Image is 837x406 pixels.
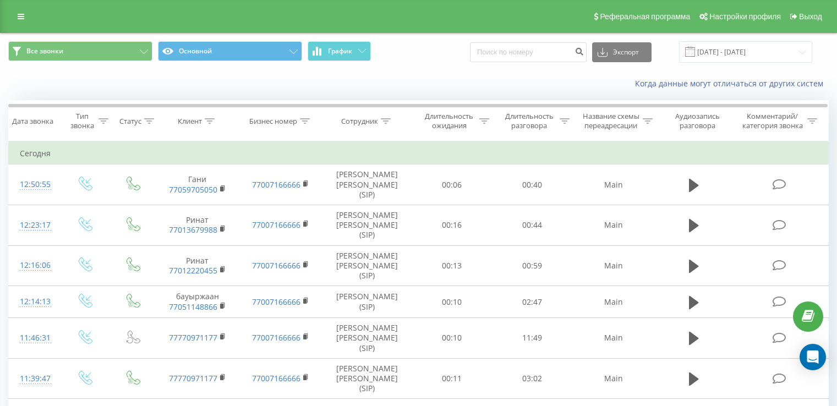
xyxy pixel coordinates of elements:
td: Ринат [156,245,239,286]
button: График [308,41,371,61]
td: 00:10 [412,318,492,359]
td: Main [572,318,655,359]
span: Выход [799,12,822,21]
div: Длительность разговора [502,112,557,130]
div: 12:50:55 [20,174,49,195]
span: Все звонки [26,47,63,56]
a: 77007166666 [252,260,300,271]
td: [PERSON_NAME] [PERSON_NAME] (SIP) [322,164,412,205]
td: 00:13 [412,245,492,286]
td: Main [572,358,655,399]
div: Клиент [178,117,202,126]
td: Main [572,245,655,286]
div: Дата звонка [12,117,53,126]
td: 00:59 [492,245,572,286]
a: 77007166666 [252,179,300,190]
div: 12:14:13 [20,291,49,312]
button: Экспорт [592,42,652,62]
a: 77059705050 [169,184,217,195]
a: 77007166666 [252,332,300,343]
span: Настройки профиля [709,12,781,21]
div: Статус [119,117,141,126]
td: 00:16 [412,205,492,245]
td: [PERSON_NAME] [PERSON_NAME] (SIP) [322,358,412,399]
div: 11:46:31 [20,327,49,349]
td: бауыржаан [156,286,239,318]
a: 77007166666 [252,220,300,230]
div: Аудиозапись разговора [665,112,730,130]
div: Комментарий/категория звонка [740,112,805,130]
span: График [328,47,352,55]
td: 00:40 [492,164,572,205]
td: 00:44 [492,205,572,245]
td: [PERSON_NAME] (SIP) [322,286,412,318]
button: Все звонки [8,41,152,61]
a: 77007166666 [252,297,300,307]
div: Тип звонка [69,112,95,130]
td: Main [572,205,655,245]
td: Main [572,164,655,205]
a: 77012220455 [169,265,217,276]
td: 00:10 [412,286,492,318]
div: Open Intercom Messenger [800,344,826,370]
a: 77051148866 [169,301,217,312]
a: Когда данные могут отличаться от других систем [635,78,829,89]
td: 00:11 [412,358,492,399]
td: [PERSON_NAME] [PERSON_NAME] (SIP) [322,205,412,245]
div: 12:16:06 [20,255,49,276]
td: Ринат [156,205,239,245]
td: [PERSON_NAME] [PERSON_NAME] (SIP) [322,318,412,359]
div: Название схемы переадресации [582,112,640,130]
td: [PERSON_NAME] [PERSON_NAME] (SIP) [322,245,412,286]
td: 03:02 [492,358,572,399]
td: Гани [156,164,239,205]
button: Основной [158,41,302,61]
input: Поиск по номеру [470,42,587,62]
div: Длительность ожидания [422,112,477,130]
td: 00:06 [412,164,492,205]
a: 77770971177 [169,332,217,343]
td: Сегодня [9,142,829,164]
td: Main [572,286,655,318]
div: Бизнес номер [249,117,297,126]
a: 77013679988 [169,224,217,235]
span: Реферальная программа [600,12,690,21]
a: 77770971177 [169,373,217,383]
td: 11:49 [492,318,572,359]
a: 77007166666 [252,373,300,383]
div: Сотрудник [341,117,378,126]
div: 11:39:47 [20,368,49,389]
td: 02:47 [492,286,572,318]
div: 12:23:17 [20,215,49,236]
